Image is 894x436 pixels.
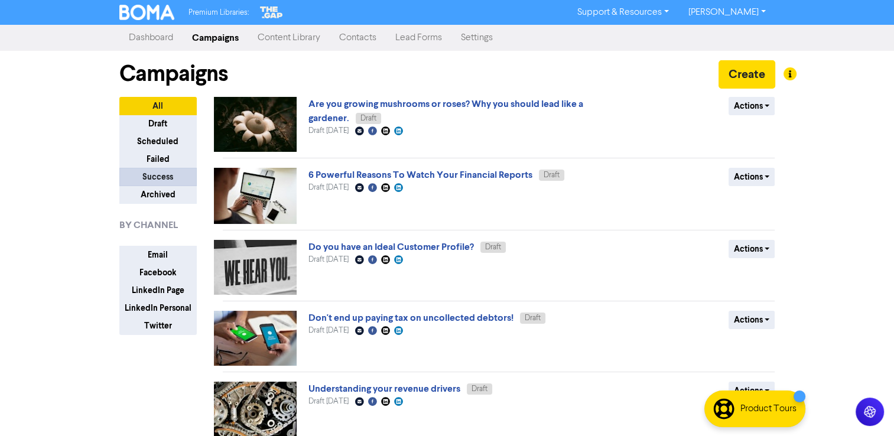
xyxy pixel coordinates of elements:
button: Actions [729,311,775,329]
span: Draft [DATE] [308,256,349,263]
iframe: Chat Widget [835,379,894,436]
button: Draft [119,115,197,133]
span: Draft [DATE] [308,327,349,334]
a: Settings [451,26,502,50]
img: image_1755057170871.jpg [214,97,297,152]
img: image_1755057137205.jpg [214,311,297,366]
span: Draft [544,171,560,179]
button: Archived [119,186,197,204]
a: Don't end up paying tax on uncollected debtors! [308,312,513,324]
span: Premium Libraries: [188,9,249,17]
span: Draft [360,115,376,122]
span: BY CHANNEL [119,218,178,232]
button: Actions [729,97,775,115]
span: Draft [472,385,487,393]
a: Lead Forms [386,26,451,50]
a: Support & Resources [568,3,678,22]
a: Contacts [330,26,386,50]
img: image_1755057143861.jpg [214,168,297,224]
a: Are you growing mushrooms or roses? Why you should lead like a gardener. [308,98,583,124]
button: Facebook [119,263,197,282]
img: The Gap [258,5,284,20]
a: 6 Powerful Reasons To Watch Your Financial Reports [308,169,532,181]
span: Draft [DATE] [308,398,349,405]
span: Draft [DATE] [308,184,349,191]
button: Email [119,246,197,264]
img: BOMA Logo [119,5,175,20]
button: LinkedIn Personal [119,299,197,317]
a: Understanding your revenue drivers [308,383,460,395]
button: Actions [729,240,775,258]
button: Actions [729,168,775,186]
a: [PERSON_NAME] [678,3,775,22]
h1: Campaigns [119,60,228,87]
button: Create [719,60,775,89]
button: LinkedIn Page [119,281,197,300]
img: image_1755057140306.jpg [214,240,297,295]
span: Draft [485,243,501,251]
button: All [119,97,197,115]
button: Twitter [119,317,197,335]
button: Success [119,168,197,186]
button: Failed [119,150,197,168]
a: Content Library [248,26,330,50]
a: Campaigns [183,26,248,50]
button: Scheduled [119,132,197,151]
span: Draft [DATE] [308,127,349,135]
span: Draft [525,314,541,322]
a: Do you have an Ideal Customer Profile? [308,241,474,253]
a: Dashboard [119,26,183,50]
button: Actions [729,382,775,400]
